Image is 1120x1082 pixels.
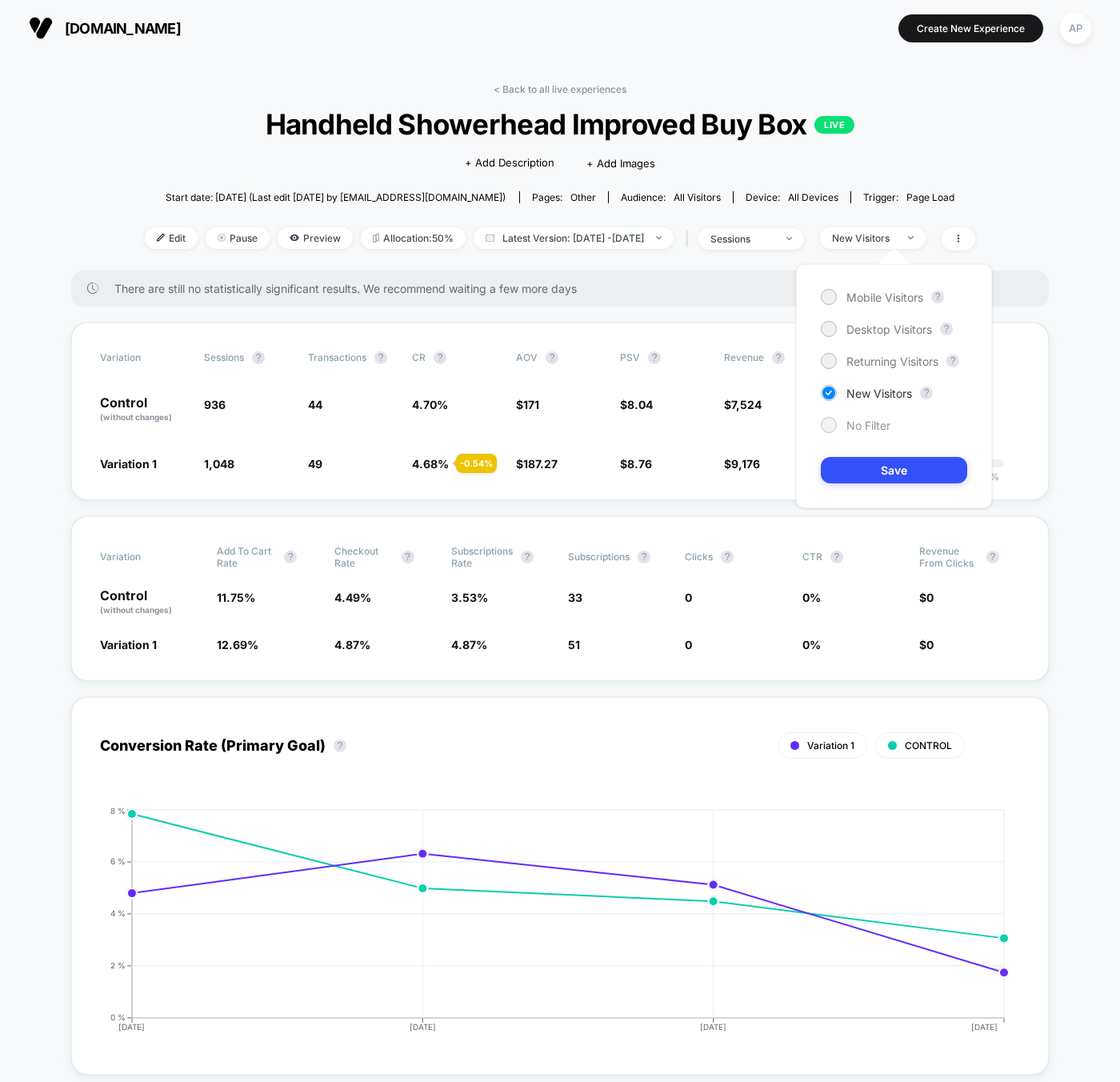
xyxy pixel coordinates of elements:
[308,398,322,411] span: 44
[465,155,554,171] span: + Add Description
[721,551,734,563] button: ?
[724,398,762,411] span: $
[24,15,186,41] button: [DOMAIN_NAME]
[334,591,371,604] span: 4.49 %
[334,545,394,569] span: Checkout Rate
[1055,12,1096,45] button: AP
[972,1022,998,1032] tspan: [DATE]
[166,191,506,203] span: Start date: [DATE] (Last edit [DATE] by [EMAIL_ADDRESS][DOMAIN_NAME])
[772,351,785,364] button: ?
[674,191,721,203] span: All Visitors
[898,14,1043,42] button: Create New Experience
[361,227,466,249] span: Allocation: 50%
[863,191,954,203] div: Trigger:
[334,739,346,752] button: ?
[846,355,938,368] span: Returning Visitors
[802,551,822,563] span: CTR
[586,157,655,170] span: + Add Images
[217,638,258,651] span: 12.69 %
[919,545,978,569] span: Revenue From Clicks
[100,545,188,569] span: Variation
[620,351,640,363] span: PSV
[110,960,126,970] tspan: 2 %
[451,638,487,651] span: 4.87 %
[926,638,934,651] span: 0
[733,191,850,203] span: Device:
[724,351,764,363] span: Revenue
[110,805,126,815] tspan: 8 %
[412,457,449,471] span: 4.68 %
[486,234,494,242] img: calendar
[402,551,414,563] button: ?
[110,856,126,866] tspan: 6 %
[145,227,198,249] span: Edit
[410,1022,436,1032] tspan: [DATE]
[186,107,934,141] span: Handheld Showerhead Improved Buy Box
[700,1022,726,1032] tspan: [DATE]
[284,551,297,563] button: ?
[627,398,653,411] span: 8.04
[788,191,838,203] span: all devices
[620,398,653,411] span: $
[685,638,692,651] span: 0
[308,457,322,471] span: 49
[920,387,933,399] button: ?
[946,355,959,367] button: ?
[532,191,596,203] div: Pages:
[100,396,188,423] p: Control
[846,419,890,432] span: No Filter
[110,908,126,918] tspan: 4 %
[710,233,774,245] div: sessions
[29,16,53,40] img: Visually logo
[908,236,914,239] img: end
[494,83,626,95] a: < Back to all live experiences
[919,638,934,651] span: $
[65,20,181,37] span: [DOMAIN_NAME]
[986,551,999,563] button: ?
[648,351,661,364] button: ?
[621,191,721,203] div: Audience:
[568,591,582,604] span: 33
[334,638,370,651] span: 4.87 %
[926,591,934,604] span: 0
[620,457,652,471] span: $
[682,227,698,250] span: |
[204,457,234,471] span: 1,048
[308,351,366,363] span: Transactions
[412,351,426,363] span: CR
[846,291,923,304] span: Mobile Visitors
[568,551,630,563] span: Subscriptions
[638,551,650,563] button: ?
[100,457,157,471] span: Variation 1
[100,351,188,364] span: Variation
[724,457,760,471] span: $
[204,351,244,363] span: Sessions
[218,234,226,242] img: end
[100,412,172,422] span: (without changes)
[786,237,792,240] img: end
[374,351,387,364] button: ?
[412,398,448,411] span: 4.70 %
[802,591,821,604] span: 0 %
[830,551,843,563] button: ?
[807,739,854,751] span: Variation 1
[731,398,762,411] span: 7,524
[685,591,692,604] span: 0
[100,589,201,616] p: Control
[100,605,172,615] span: (without changes)
[685,551,713,563] span: Clicks
[278,227,353,249] span: Preview
[434,351,446,364] button: ?
[252,351,265,364] button: ?
[110,1012,126,1022] tspan: 0 %
[100,638,157,651] span: Variation 1
[905,739,952,751] span: CONTROL
[523,398,539,411] span: 171
[157,234,165,242] img: edit
[217,545,276,569] span: Add To Cart Rate
[940,323,953,335] button: ?
[206,227,270,249] span: Pause
[217,591,255,604] span: 11.75 %
[846,323,932,336] span: Desktop Visitors
[456,454,497,473] div: - 0.54 %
